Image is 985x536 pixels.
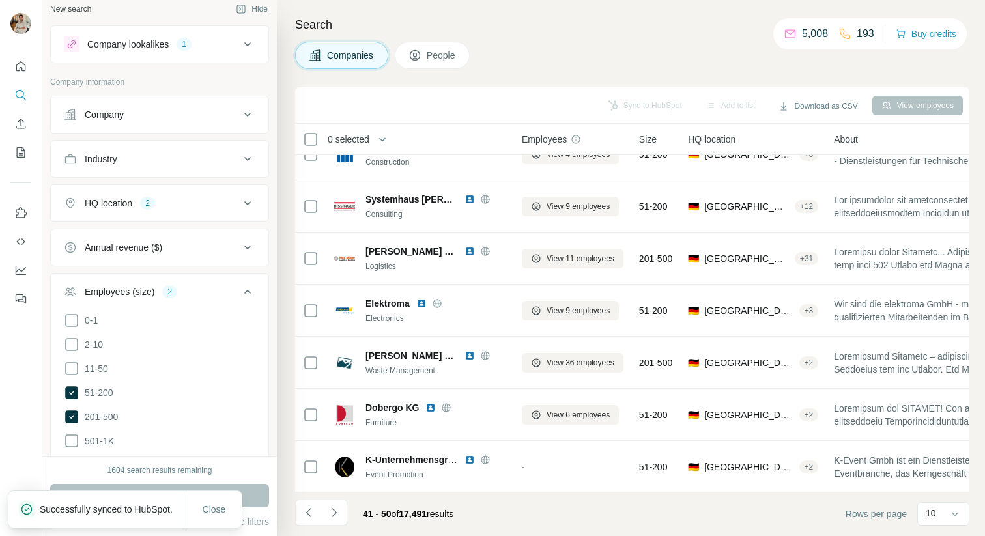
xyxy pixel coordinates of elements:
span: Companies [327,49,375,62]
div: + 2 [799,357,819,369]
span: 201-500 [79,410,118,423]
span: About [834,133,858,146]
span: 201-500 [639,252,672,265]
span: Size [639,133,657,146]
div: Company lookalikes [87,38,169,51]
button: Enrich CSV [10,112,31,135]
button: View 9 employees [522,197,619,216]
button: Feedback [10,287,31,311]
div: Waste Management [365,365,506,376]
button: View 9 employees [522,301,619,320]
img: Logo of Knepper Gruppe [334,352,355,373]
span: [GEOGRAPHIC_DATA], [GEOGRAPHIC_DATA]|[GEOGRAPHIC_DATA]|[GEOGRAPHIC_DATA] [704,200,790,213]
p: 10 [926,507,936,520]
button: Navigate to next page [321,500,347,526]
span: 41 - 50 [363,509,392,519]
span: 🇩🇪 [688,356,699,369]
div: HQ location [85,197,132,210]
span: View 9 employees [547,201,610,212]
div: 2 [162,286,177,298]
span: 11-50 [79,362,108,375]
span: [PERSON_NAME] Gruppe [365,349,458,362]
div: + 3 [799,305,819,317]
img: LinkedIn logo [416,298,427,309]
button: HQ location2 [51,188,268,219]
div: + 2 [799,461,819,473]
span: 501-1K [79,434,114,447]
button: Company [51,99,268,130]
span: [GEOGRAPHIC_DATA] [704,460,793,473]
span: 0 selected [328,133,369,146]
img: Logo of Max Müller Spedition [334,248,355,269]
p: Company information [50,76,269,88]
button: Annual revenue ($) [51,232,268,263]
button: Employees (size)2 [51,276,268,313]
p: 193 [857,26,874,42]
p: Successfully synced to HubSpot. [40,503,183,516]
span: 51-200 [79,386,113,399]
span: 17,491 [399,509,427,519]
div: 2 [140,197,155,209]
span: of [392,509,399,519]
span: 51-200 [639,200,668,213]
div: Furniture [365,417,506,429]
button: Search [10,83,31,107]
span: [PERSON_NAME] Spedition [365,245,458,258]
h4: Search [295,16,969,34]
span: View 11 employees [547,253,614,264]
div: Logistics [365,261,506,272]
button: Download as CSV [769,96,866,116]
span: Systemhaus [PERSON_NAME] [365,193,458,206]
span: [GEOGRAPHIC_DATA], [GEOGRAPHIC_DATA] [704,356,793,369]
span: People [427,49,457,62]
p: 5,008 [802,26,828,42]
span: 201-500 [639,356,672,369]
div: New search [50,3,91,15]
span: 🇩🇪 [688,460,699,473]
button: Quick start [10,55,31,78]
span: 51-200 [639,408,668,421]
span: Employees [522,133,567,146]
div: Electronics [365,313,506,324]
img: Logo of Elektroma [334,300,355,321]
div: + 2 [799,409,819,421]
span: [GEOGRAPHIC_DATA], [GEOGRAPHIC_DATA]|Schwaben|[GEOGRAPHIC_DATA] [704,252,790,265]
span: 0-1 [79,314,98,327]
button: Company lookalikes1 [51,29,268,60]
span: 51-200 [639,460,668,473]
button: View 6 employees [522,405,619,425]
span: results [363,509,453,519]
button: Close [193,498,235,521]
span: Rows per page [846,507,907,520]
div: Employees (size) [85,285,154,298]
button: View 36 employees [522,353,623,373]
span: 🇩🇪 [688,408,699,421]
button: My lists [10,141,31,164]
span: Close [203,503,226,516]
img: LinkedIn logo [425,402,436,413]
span: View 9 employees [547,305,610,317]
img: LinkedIn logo [464,455,475,465]
img: Logo of K-Unternehmensgruppe GmbH [334,457,355,477]
div: Consulting [365,208,506,220]
button: Use Surfe on LinkedIn [10,201,31,225]
span: 🇩🇪 [688,200,699,213]
span: [GEOGRAPHIC_DATA], [GEOGRAPHIC_DATA] [704,408,793,421]
img: LinkedIn logo [464,194,475,205]
span: View 36 employees [547,357,614,369]
img: Logo of Dobergo KG [334,404,355,425]
img: Logo of Systemhaus Bissinger [334,196,355,217]
span: 🇩🇪 [688,304,699,317]
div: + 12 [795,201,818,212]
span: Elektroma [365,297,410,310]
button: Buy credits [896,25,956,43]
span: K-Unternehmensgruppe GmbH [365,455,500,465]
span: 2-10 [79,338,103,351]
button: View 11 employees [522,249,623,268]
button: Use Surfe API [10,230,31,253]
div: Annual revenue ($) [85,241,162,254]
div: Company [85,108,124,121]
button: Industry [51,143,268,175]
span: HQ location [688,133,735,146]
img: Avatar [10,13,31,34]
